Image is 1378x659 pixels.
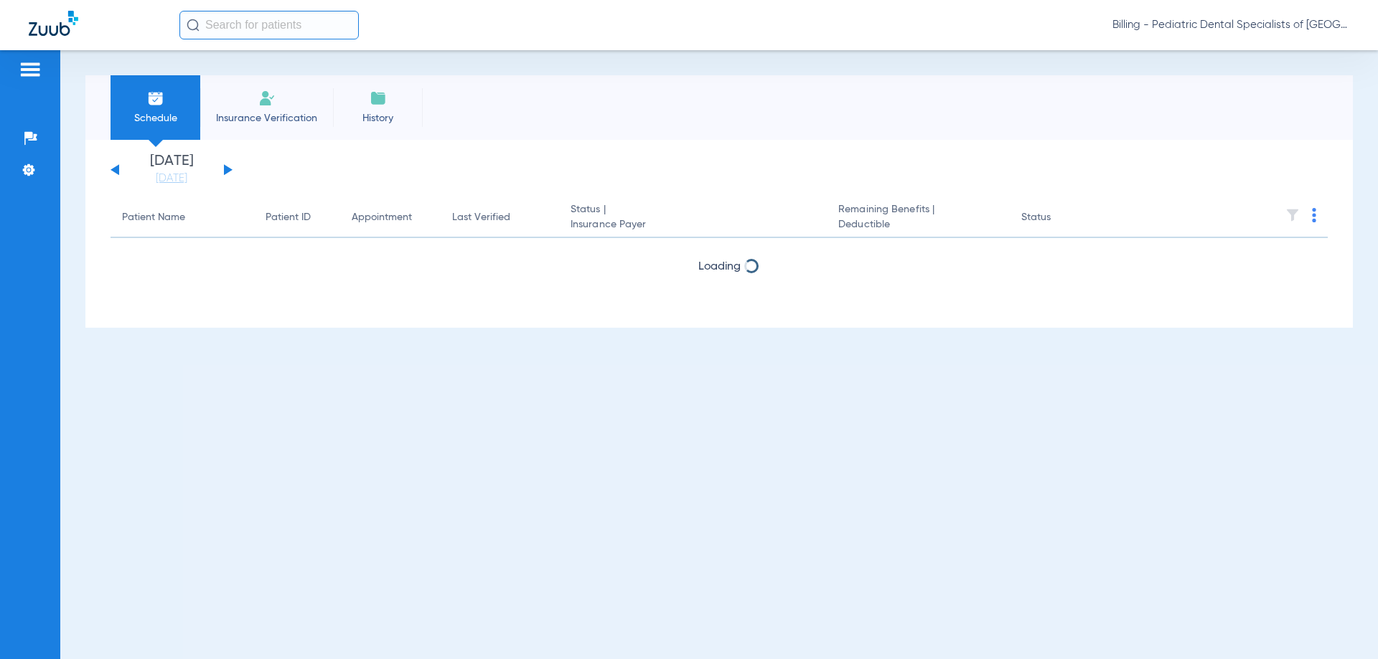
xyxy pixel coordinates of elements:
[1285,208,1300,222] img: filter.svg
[571,217,815,232] span: Insurance Payer
[122,210,185,225] div: Patient Name
[122,210,243,225] div: Patient Name
[19,61,42,78] img: hamburger-icon
[698,261,741,272] span: Loading
[1112,18,1349,32] span: Billing - Pediatric Dental Specialists of [GEOGRAPHIC_DATA]
[1010,198,1107,238] th: Status
[187,19,200,32] img: Search Icon
[128,171,215,186] a: [DATE]
[827,198,1009,238] th: Remaining Benefits |
[29,11,78,36] img: Zuub Logo
[258,90,276,107] img: Manual Insurance Verification
[352,210,412,225] div: Appointment
[147,90,164,107] img: Schedule
[452,210,510,225] div: Last Verified
[559,198,827,238] th: Status |
[211,111,322,125] span: Insurance Verification
[1312,208,1316,222] img: group-dot-blue.svg
[452,210,548,225] div: Last Verified
[179,11,359,39] input: Search for patients
[266,210,329,225] div: Patient ID
[344,111,412,125] span: History
[352,210,429,225] div: Appointment
[266,210,311,225] div: Patient ID
[838,217,998,232] span: Deductible
[128,154,215,186] li: [DATE]
[121,111,189,125] span: Schedule
[370,90,387,107] img: History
